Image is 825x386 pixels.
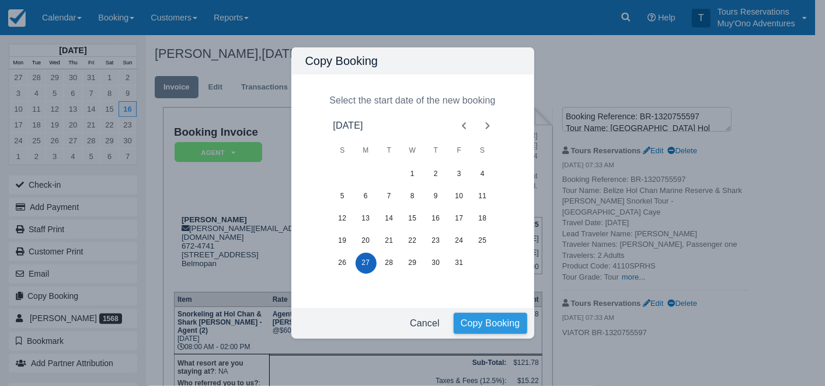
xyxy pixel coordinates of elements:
div: Select the start date of the new booking [329,94,495,108]
button: 13 [356,208,377,229]
button: 25 [472,230,493,251]
button: 7 [379,186,400,207]
button: 31 [449,253,470,274]
div: [DATE] [333,119,363,133]
button: 9 [426,186,447,207]
span: Saturday [472,139,493,163]
button: 18 [472,208,493,229]
button: 3 [449,164,470,185]
button: 6 [356,186,377,207]
button: 29 [402,253,423,274]
button: 28 [379,253,400,274]
button: 10 [449,186,470,207]
button: 19 [332,230,353,251]
button: 8 [402,186,423,207]
button: 2 [426,164,447,185]
button: 4 [472,164,493,185]
button: 16 [426,208,447,229]
button: Next month [476,114,499,137]
button: Copy Booking [454,313,527,334]
button: 23 [426,230,447,251]
button: 24 [449,230,470,251]
button: 12 [332,208,353,229]
button: Cancel [405,313,444,334]
button: 20 [356,230,377,251]
button: 5 [332,186,353,207]
h4: Copy Booking [305,54,520,67]
span: Tuesday [379,139,400,163]
button: 11 [472,186,493,207]
span: Wednesday [402,139,423,163]
span: Monday [356,139,377,163]
button: 22 [402,230,423,251]
span: Thursday [426,139,447,163]
span: Friday [449,139,470,163]
button: 30 [426,253,447,274]
span: Sunday [332,139,353,163]
button: 17 [449,208,470,229]
button: Previous month [452,114,476,137]
button: 15 [402,208,423,229]
button: 21 [379,230,400,251]
button: 27 [356,253,377,274]
button: 26 [332,253,353,274]
button: 1 [402,164,423,185]
button: 14 [379,208,400,229]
